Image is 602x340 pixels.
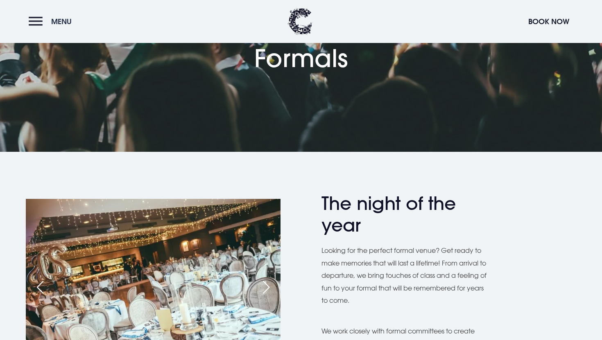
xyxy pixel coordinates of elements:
[321,193,481,236] h2: The night of the year
[30,278,50,296] div: Previous slide
[524,13,573,30] button: Book Now
[51,17,72,26] span: Menu
[288,8,312,35] img: Clandeboye Lodge
[256,278,276,296] div: Next slide
[321,244,489,306] p: Looking for the perfect formal venue? Get ready to make memories that will last a lifetime! From ...
[29,13,76,30] button: Menu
